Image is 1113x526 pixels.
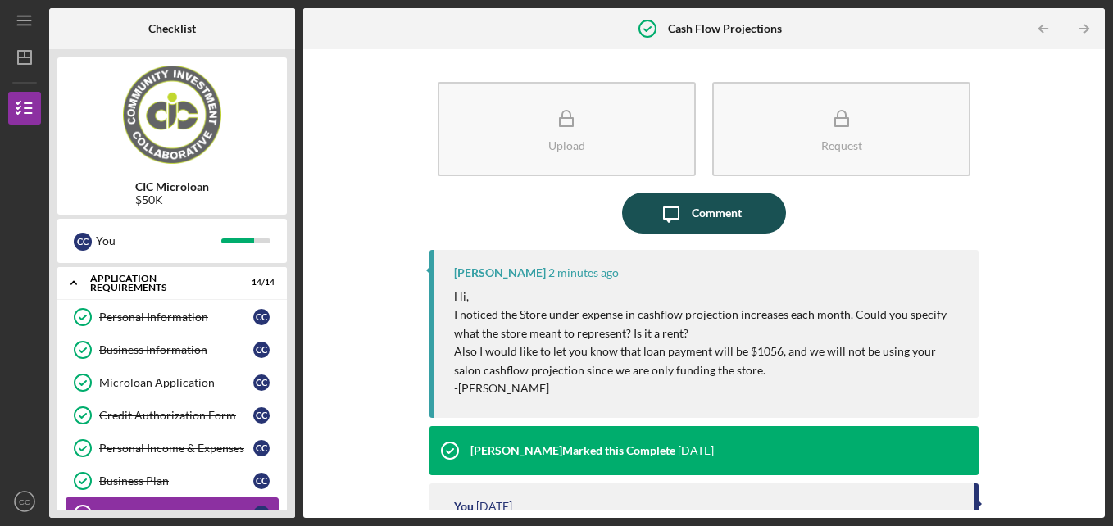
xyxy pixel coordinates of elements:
b: Checklist [148,22,196,35]
div: Personal Income & Expenses [99,442,253,455]
div: C C [253,506,270,522]
button: CC [8,485,41,518]
div: Business Plan [99,474,253,487]
button: Comment [622,193,786,234]
button: Upload [438,82,696,176]
div: APPLICATION REQUIREMENTS [90,274,234,292]
div: [PERSON_NAME] [454,266,546,279]
a: Credit Authorization FormCC [66,399,279,432]
text: CC [19,497,30,506]
p: Hi, [454,288,963,306]
div: C C [253,374,270,391]
div: C C [74,233,92,251]
p: -[PERSON_NAME] [454,379,963,397]
div: C C [253,473,270,489]
a: Business InformationCC [66,333,279,366]
div: C C [253,407,270,424]
a: Personal InformationCC [66,301,279,333]
div: Microloan Application [99,376,253,389]
div: Personal Information [99,311,253,324]
b: Cash Flow Projections [668,22,782,35]
div: Upload [548,139,585,152]
a: Personal Income & ExpensesCC [66,432,279,465]
p: Also I would like to let you know that loan payment will be $1056, and we will not be using your ... [454,342,963,379]
div: Request [821,139,862,152]
div: $50K [135,193,209,206]
div: You [96,227,221,255]
div: Cash Flow Projections [99,507,253,520]
time: 2025-09-10 17:56 [476,500,512,513]
div: Comment [692,193,742,234]
time: 2025-09-10 18:17 [678,444,714,457]
div: C C [253,440,270,456]
p: I noticed the Store under expense in cashflow projection increases each month. Could you specify ... [454,306,963,342]
div: You [454,500,474,513]
img: Product logo [57,66,287,164]
a: Business PlanCC [66,465,279,497]
div: 14 / 14 [245,278,275,288]
b: CIC Microloan [135,180,209,193]
div: Credit Authorization Form [99,409,253,422]
div: Business Information [99,343,253,356]
button: Request [712,82,970,176]
div: [PERSON_NAME] Marked this Complete [470,444,675,457]
time: 2025-09-12 15:13 [548,266,619,279]
a: Microloan ApplicationCC [66,366,279,399]
div: C C [253,309,270,325]
div: C C [253,342,270,358]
